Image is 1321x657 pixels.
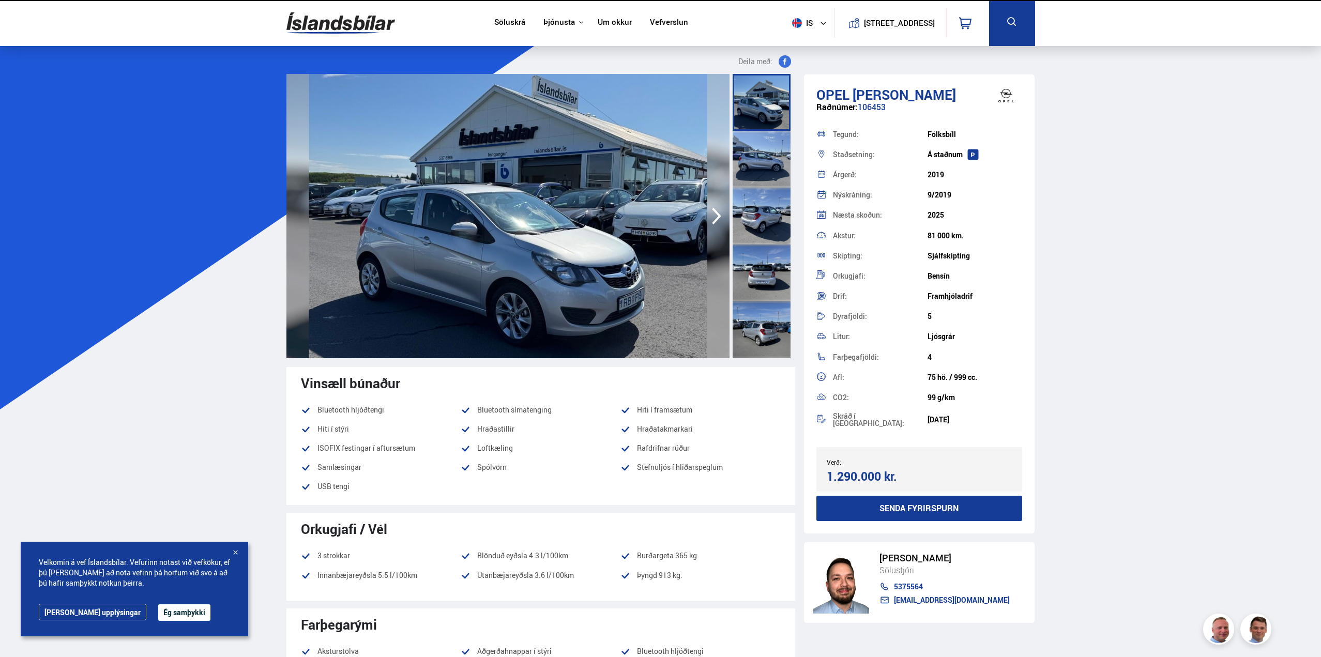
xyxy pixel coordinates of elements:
[928,171,1022,179] div: 2019
[928,312,1022,320] div: 5
[301,480,461,493] li: USB tengi
[853,85,956,104] span: [PERSON_NAME]
[730,74,1173,358] img: 3376888.jpeg
[494,18,525,28] a: Söluskrá
[928,373,1022,381] div: 75 hö. / 999 cc.
[879,553,1010,563] div: [PERSON_NAME]
[833,354,928,361] div: Farþegafjöldi:
[461,461,620,473] li: Spólvörn
[620,442,780,454] li: Rafdrifnar rúður
[928,191,1022,199] div: 9/2019
[813,552,869,614] img: nhp88E3Fdnt1Opn2.png
[816,85,849,104] span: Opel
[39,557,230,588] span: Velkomin á vef Íslandsbílar. Vefurinn notast við vefkökur, ef þú [PERSON_NAME] að nota vefinn þá ...
[738,55,772,68] span: Deila með:
[158,604,210,621] button: Ég samþykki
[928,232,1022,240] div: 81 000 km.
[928,353,1022,361] div: 4
[792,18,802,28] img: svg+xml;base64,PHN2ZyB4bWxucz0iaHR0cDovL3d3dy53My5vcmcvMjAwMC9zdmciIHdpZHRoPSI1MTIiIGhlaWdodD0iNT...
[928,130,1022,139] div: Fólksbíll
[833,232,928,239] div: Akstur:
[461,549,620,562] li: Blönduð eyðsla 4.3 l/100km
[928,211,1022,219] div: 2025
[879,583,1010,591] a: 5375564
[928,416,1022,424] div: [DATE]
[928,393,1022,402] div: 99 g/km
[879,596,1010,604] a: [EMAIL_ADDRESS][DOMAIN_NAME]
[816,102,1023,123] div: 106453
[833,211,928,219] div: Næsta skoðun:
[461,423,620,435] li: Hraðastillir
[1242,615,1273,646] img: FbJEzSuNWCJXmdc-.webp
[833,412,928,427] div: Skráð í [GEOGRAPHIC_DATA]:
[301,461,461,473] li: Samlæsingar
[833,333,928,340] div: Litur:
[301,521,781,537] div: Orkugjafi / Vél
[985,80,1027,112] img: brand logo
[301,569,461,582] li: Innanbæjareyðsla 5.5 l/100km
[840,8,940,38] a: [STREET_ADDRESS]
[833,131,928,138] div: Tegund:
[928,292,1022,300] div: Framhjóladrif
[301,375,781,391] div: Vinsæll búnaður
[868,19,931,27] button: [STREET_ADDRESS]
[286,6,395,40] img: G0Ugv5HjCgRt.svg
[39,604,146,620] a: [PERSON_NAME] upplýsingar
[928,272,1022,280] div: Bensín
[620,569,780,588] li: Þyngd 913 kg.
[301,617,781,632] div: Farþegarými
[788,18,814,28] span: is
[301,549,461,562] li: 3 strokkar
[620,404,780,416] li: Hiti í framsætum
[833,171,928,178] div: Árgerð:
[301,404,461,416] li: Bluetooth hljóðtengi
[928,332,1022,341] div: Ljósgrár
[1205,615,1236,646] img: siFngHWaQ9KaOqBr.png
[833,313,928,320] div: Dyrafjöldi:
[827,469,916,483] div: 1.290.000 kr.
[598,18,632,28] a: Um okkur
[620,461,780,473] li: Stefnuljós í hliðarspeglum
[833,252,928,259] div: Skipting:
[788,8,834,38] button: is
[833,151,928,158] div: Staðsetning:
[301,442,461,454] li: ISOFIX festingar í aftursætum
[833,293,928,300] div: Drif:
[928,150,1022,159] div: Á staðnum
[650,18,688,28] a: Vefverslun
[816,101,858,113] span: Raðnúmer:
[827,459,919,466] div: Verð:
[301,423,461,435] li: Hiti í stýri
[734,55,795,68] button: Deila með:
[928,252,1022,260] div: Sjálfskipting
[461,569,620,582] li: Utanbæjareyðsla 3.6 l/100km
[833,394,928,401] div: CO2:
[543,18,575,27] button: Þjónusta
[620,423,780,435] li: Hraðatakmarkari
[286,74,730,358] img: 3376887.jpeg
[620,549,780,562] li: Burðargeta 365 kg.
[879,563,1010,577] div: Sölustjóri
[833,272,928,280] div: Orkugjafi:
[833,374,928,381] div: Afl:
[461,442,620,454] li: Loftkæling
[461,404,620,416] li: Bluetooth símatenging
[816,496,1023,521] button: Senda fyrirspurn
[833,191,928,198] div: Nýskráning:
